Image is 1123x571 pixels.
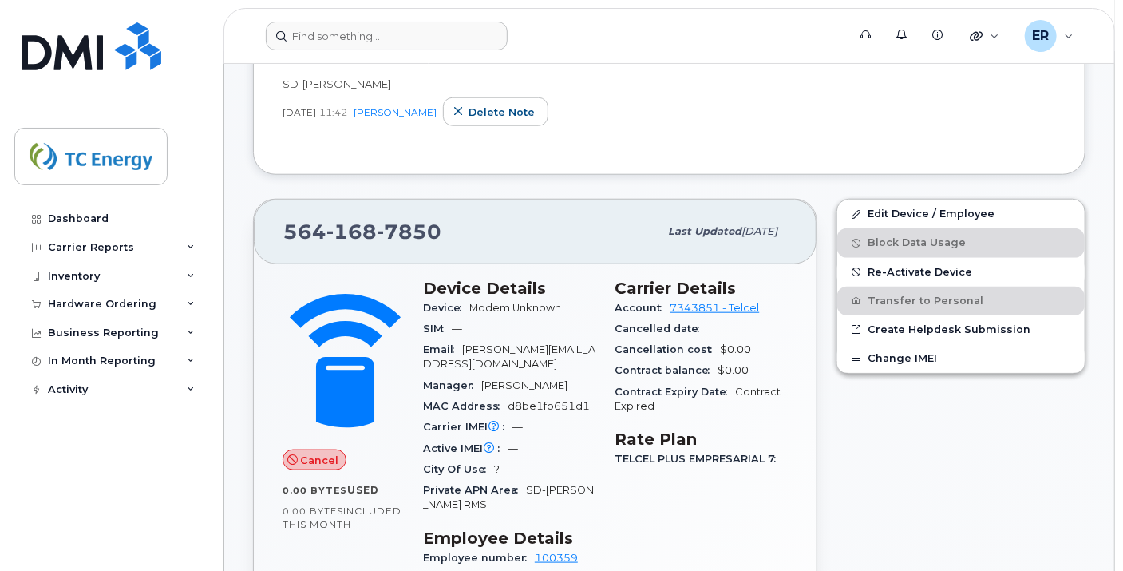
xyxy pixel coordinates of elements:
span: Contract Expiry Date [615,386,736,398]
span: TELCEL PLUS EMPRESARIAL 7 [615,453,785,465]
span: Account [615,302,670,314]
h3: Employee Details [423,529,596,548]
span: Private APN Area [423,484,526,496]
iframe: Messenger Launcher [1054,502,1111,559]
span: [DATE] [741,225,777,237]
span: Cancelled date [615,323,708,335]
span: 0.00 Bytes [283,506,343,517]
h3: Rate Plan [615,430,789,449]
span: — [512,421,523,433]
h3: Carrier Details [615,279,789,298]
span: SIM [423,323,452,335]
h3: Device Details [423,279,596,298]
a: 100359 [535,552,578,564]
span: 168 [326,220,377,244]
button: Change IMEI [837,344,1085,373]
span: City Of Use [423,463,494,475]
button: Transfer to Personal [837,287,1085,315]
button: Re-Activate Device [837,258,1085,287]
span: Manager [423,379,481,391]
span: MAC Address [423,400,508,412]
div: Quicklinks [959,20,1010,52]
span: Contract balance [615,364,718,376]
span: 0.00 Bytes [283,485,347,496]
a: [PERSON_NAME] [354,106,437,118]
span: Last updated [668,225,741,237]
span: Cancel [301,453,339,468]
span: Device [423,302,469,314]
span: used [347,484,379,496]
span: 11:42 [319,105,347,119]
span: [DATE] [283,105,316,119]
span: Modem Unknown [469,302,561,314]
span: d8be1fb651d1 [508,400,590,412]
span: ER [1032,26,1049,46]
span: Carrier IMEI [423,421,512,433]
input: Find something... [266,22,508,50]
div: Eric Rodriguez [1014,20,1085,52]
span: Active IMEI [423,442,508,454]
span: 564 [283,220,441,244]
span: included this month [283,505,401,531]
a: Create Helpdesk Submission [837,315,1085,344]
span: Re-Activate Device [868,266,972,278]
span: 7850 [377,220,441,244]
span: $0.00 [718,364,749,376]
a: 7343851 - Telcel [670,302,760,314]
span: — [452,323,462,335]
a: Edit Device / Employee [837,200,1085,228]
span: [PERSON_NAME][EMAIL_ADDRESS][DOMAIN_NAME] [423,343,595,370]
span: Delete note [469,105,535,120]
span: Cancellation cost [615,343,721,355]
button: Delete note [443,97,548,126]
span: ? [494,463,500,475]
button: Block Data Usage [837,228,1085,257]
span: — [508,442,518,454]
span: $0.00 [721,343,752,355]
span: Employee number [423,552,535,564]
span: Email [423,343,462,355]
span: [PERSON_NAME] [481,379,567,391]
span: SD-[PERSON_NAME] [283,77,391,90]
